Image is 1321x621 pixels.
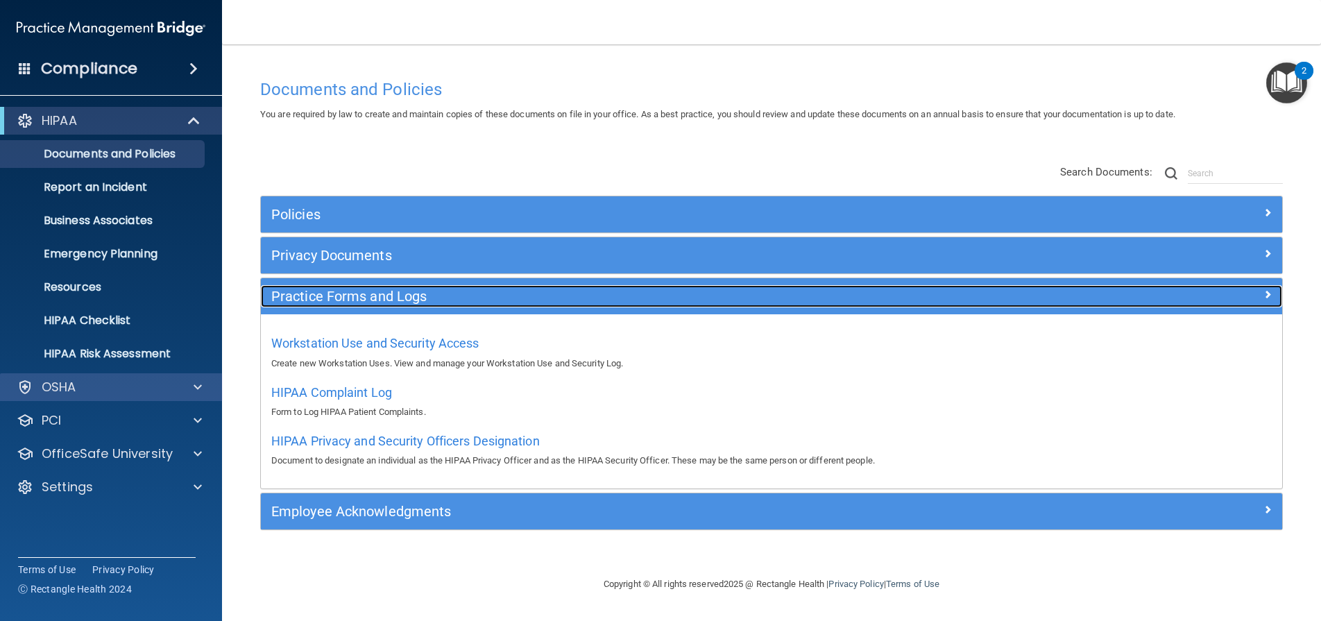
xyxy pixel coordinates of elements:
[1165,167,1177,180] img: ic-search.3b580494.png
[260,80,1283,99] h4: Documents and Policies
[17,412,202,429] a: PCI
[271,207,1016,222] h5: Policies
[41,59,137,78] h4: Compliance
[17,445,202,462] a: OfficeSafe University
[42,379,76,395] p: OSHA
[9,247,198,261] p: Emergency Planning
[271,389,392,399] a: HIPAA Complaint Log
[1060,166,1152,178] span: Search Documents:
[271,248,1016,263] h5: Privacy Documents
[518,562,1025,606] div: Copyright © All rights reserved 2025 @ Rectangle Health | |
[271,355,1272,372] p: Create new Workstation Uses. View and manage your Workstation Use and Security Log.
[9,347,198,361] p: HIPAA Risk Assessment
[271,285,1272,307] a: Practice Forms and Logs
[271,203,1272,226] a: Policies
[9,180,198,194] p: Report an Incident
[1188,163,1283,184] input: Search
[42,445,173,462] p: OfficeSafe University
[271,336,479,350] span: Workstation Use and Security Access
[271,437,540,448] a: HIPAA Privacy and Security Officers Designation
[9,147,198,161] p: Documents and Policies
[1302,71,1306,89] div: 2
[271,385,392,400] span: HIPAA Complaint Log
[42,112,77,129] p: HIPAA
[271,504,1016,519] h5: Employee Acknowledgments
[271,404,1272,420] p: Form to Log HIPAA Patient Complaints.
[271,244,1272,266] a: Privacy Documents
[17,15,205,42] img: PMB logo
[9,314,198,327] p: HIPAA Checklist
[18,563,76,577] a: Terms of Use
[92,563,155,577] a: Privacy Policy
[271,500,1272,522] a: Employee Acknowledgments
[17,112,201,129] a: HIPAA
[271,289,1016,304] h5: Practice Forms and Logs
[828,579,883,589] a: Privacy Policy
[42,412,61,429] p: PCI
[9,280,198,294] p: Resources
[17,379,202,395] a: OSHA
[42,479,93,495] p: Settings
[271,452,1272,469] p: Document to designate an individual as the HIPAA Privacy Officer and as the HIPAA Security Office...
[271,339,479,350] a: Workstation Use and Security Access
[17,479,202,495] a: Settings
[886,579,939,589] a: Terms of Use
[1266,62,1307,103] button: Open Resource Center, 2 new notifications
[260,109,1175,119] span: You are required by law to create and maintain copies of these documents on file in your office. ...
[271,434,540,448] span: HIPAA Privacy and Security Officers Designation
[9,214,198,228] p: Business Associates
[18,582,132,596] span: Ⓒ Rectangle Health 2024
